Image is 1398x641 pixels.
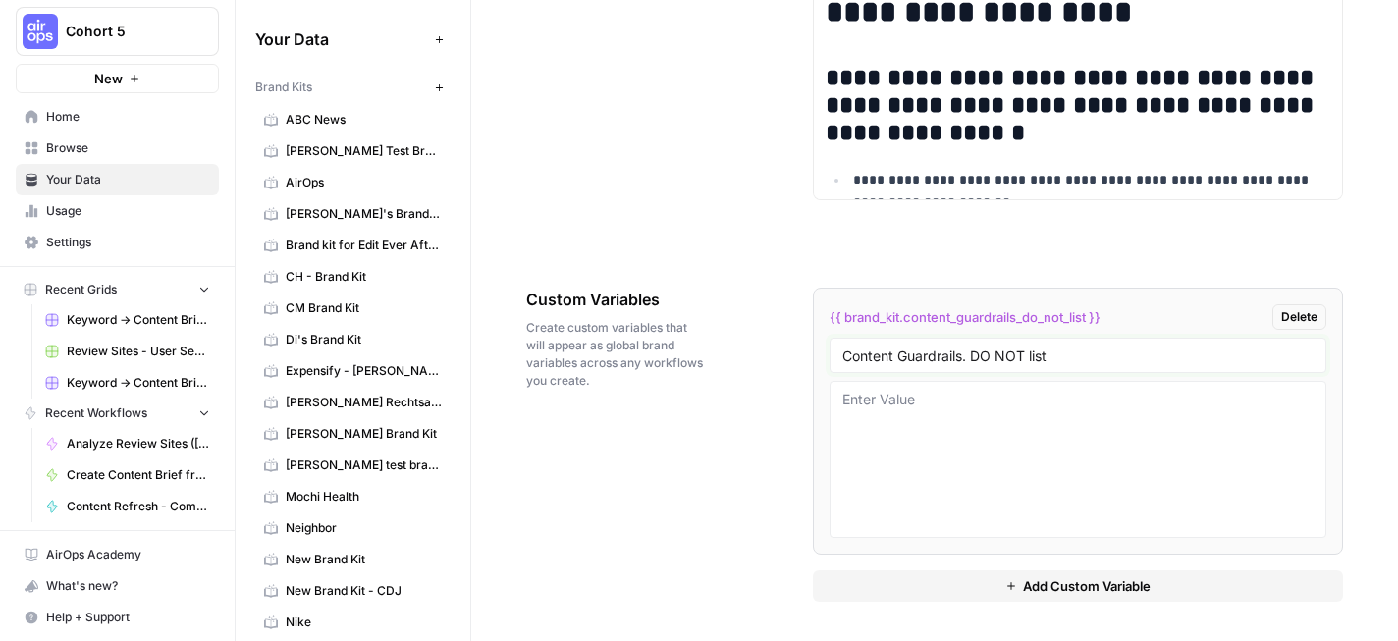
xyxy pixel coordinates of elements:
[16,602,219,633] button: Help + Support
[286,582,442,600] span: New Brand Kit - CDJ
[16,275,219,304] button: Recent Grids
[36,336,219,367] a: Review Sites - User Sentiment Analysis & Content Refresh
[17,571,218,601] div: What's new?
[16,399,219,428] button: Recent Workflows
[36,491,219,522] a: Content Refresh - Competitive Gap Analysis ([PERSON_NAME])
[286,174,442,191] span: AirOps
[23,14,58,49] img: Cohort 5 Logo
[36,428,219,459] a: Analyze Review Sites ([PERSON_NAME])
[286,551,442,568] span: New Brand Kit
[286,205,442,223] span: [PERSON_NAME]'s Brand Kit
[286,142,442,160] span: [PERSON_NAME] Test Brand Kit
[1272,304,1326,330] button: Delete
[813,570,1343,602] button: Add Custom Variable
[842,347,1314,364] input: Variable Name
[67,311,210,329] span: Keyword -> Content Brief -> Article
[255,167,451,198] a: AirOps
[286,111,442,129] span: ABC News
[16,164,219,195] a: Your Data
[16,195,219,227] a: Usage
[255,27,427,51] span: Your Data
[255,355,451,387] a: Expensify - [PERSON_NAME]
[66,22,185,41] span: Cohort 5
[255,293,451,324] a: CM Brand Kit
[16,570,219,602] button: What's new?
[286,268,442,286] span: CH - Brand Kit
[45,281,117,298] span: Recent Grids
[94,69,123,88] span: New
[255,450,451,481] a: [PERSON_NAME] test brand kit
[255,387,451,418] a: [PERSON_NAME] Rechtsanwälte
[46,546,210,563] span: AirOps Academy
[255,544,451,575] a: New Brand Kit
[16,539,219,570] a: AirOps Academy
[46,202,210,220] span: Usage
[67,435,210,453] span: Analyze Review Sites ([PERSON_NAME])
[16,133,219,164] a: Browse
[1281,308,1317,326] span: Delete
[830,307,1101,327] span: {{ brand_kit.content_guardrails_do_not_list }}
[255,230,451,261] a: Brand kit for Edit Ever After ([PERSON_NAME])
[16,64,219,93] button: New
[526,288,703,311] span: Custom Variables
[526,319,703,390] span: Create custom variables that will appear as global brand variables across any workflows you create.
[286,299,442,317] span: CM Brand Kit
[67,374,210,392] span: Keyword -> Content Brief -> Article ([PERSON_NAME])
[67,343,210,360] span: Review Sites - User Sentiment Analysis & Content Refresh
[255,607,451,638] a: Nike
[255,575,451,607] a: New Brand Kit - CDJ
[46,609,210,626] span: Help + Support
[255,324,451,355] a: Di's Brand Kit
[255,418,451,450] a: [PERSON_NAME] Brand Kit
[46,234,210,251] span: Settings
[286,394,442,411] span: [PERSON_NAME] Rechtsanwälte
[255,135,451,167] a: [PERSON_NAME] Test Brand Kit
[255,481,451,512] a: Mochi Health
[46,108,210,126] span: Home
[286,456,442,474] span: [PERSON_NAME] test brand kit
[67,498,210,515] span: Content Refresh - Competitive Gap Analysis ([PERSON_NAME])
[255,104,451,135] a: ABC News
[255,79,312,96] span: Brand Kits
[286,519,442,537] span: Neighbor
[286,237,442,254] span: Brand kit for Edit Ever After ([PERSON_NAME])
[1023,576,1151,596] span: Add Custom Variable
[255,198,451,230] a: [PERSON_NAME]'s Brand Kit
[36,367,219,399] a: Keyword -> Content Brief -> Article ([PERSON_NAME])
[255,261,451,293] a: CH - Brand Kit
[67,466,210,484] span: Create Content Brief from Keyword (Neighbor - [PERSON_NAME]
[36,459,219,491] a: Create Content Brief from Keyword (Neighbor - [PERSON_NAME]
[45,404,147,422] span: Recent Workflows
[16,227,219,258] a: Settings
[286,425,442,443] span: [PERSON_NAME] Brand Kit
[16,101,219,133] a: Home
[16,7,219,56] button: Workspace: Cohort 5
[36,304,219,336] a: Keyword -> Content Brief -> Article
[286,362,442,380] span: Expensify - [PERSON_NAME]
[255,512,451,544] a: Neighbor
[46,139,210,157] span: Browse
[46,171,210,188] span: Your Data
[286,488,442,506] span: Mochi Health
[286,331,442,348] span: Di's Brand Kit
[286,614,442,631] span: Nike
